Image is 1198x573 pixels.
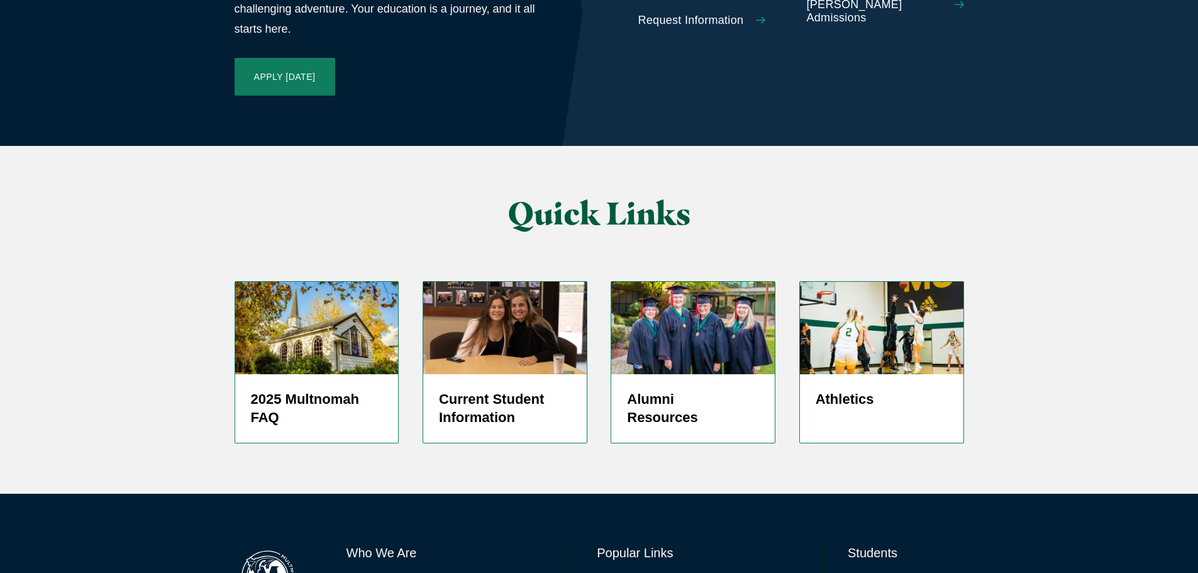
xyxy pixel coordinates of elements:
[638,14,796,28] a: Request Information
[251,390,383,428] h5: 2025 Multnomah FAQ
[235,282,399,374] img: Prayer Chapel in Fall
[439,390,571,428] h5: Current Student Information
[848,544,963,562] h6: Students
[816,390,948,409] h5: Athletics
[423,282,587,374] img: screenshot-2024-05-27-at-1.37.12-pm
[611,282,775,374] img: 50 Year Alumni 2019
[347,544,552,562] h6: Who We Are
[611,281,775,443] a: 50 Year Alumni 2019 Alumni Resources
[235,58,335,96] a: Apply [DATE]
[423,281,587,443] a: screenshot-2024-05-27-at-1.37.12-pm Current Student Information
[360,196,838,231] h2: Quick Links
[597,544,802,562] h6: Popular Links
[235,281,399,443] a: Prayer Chapel in Fall 2025 Multnomah FAQ
[627,390,759,428] h5: Alumni Resources
[638,14,744,28] span: Request Information
[800,282,963,374] img: WBBALL_WEB
[799,281,964,443] a: Women's Basketball player shooting jump shot Athletics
